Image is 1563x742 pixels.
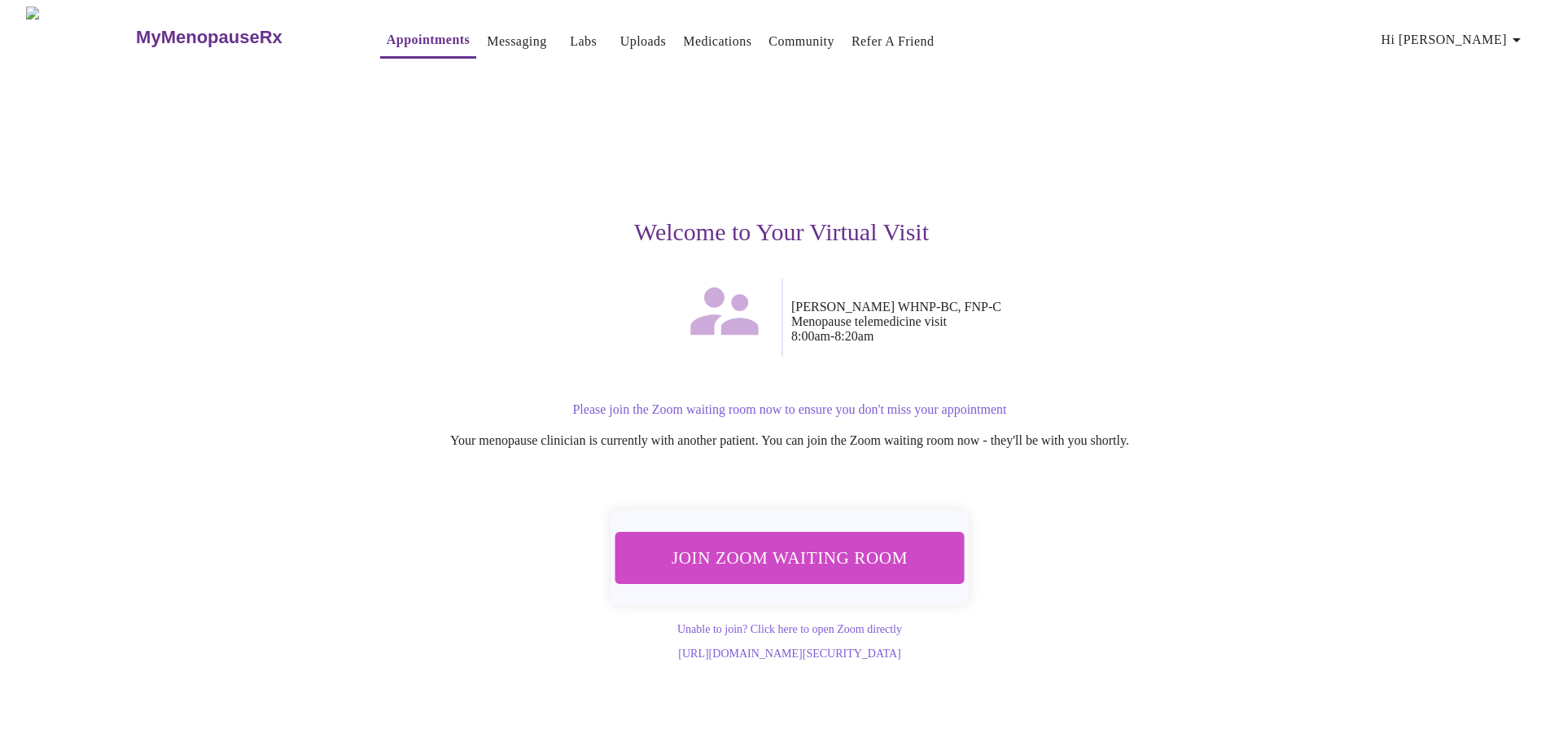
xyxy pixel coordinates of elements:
a: Medications [683,30,751,53]
a: Appointments [387,29,470,51]
span: Join Zoom Waiting Room [635,542,944,573]
a: Labs [570,30,597,53]
button: Uploads [614,25,673,58]
a: Messaging [487,30,546,53]
button: Medications [676,25,758,58]
button: Appointments [380,24,476,59]
img: MyMenopauseRx Logo [26,7,134,68]
button: Labs [558,25,610,58]
h3: MyMenopauseRx [136,27,282,48]
button: Hi [PERSON_NAME] [1375,24,1533,56]
button: Join Zoom Waiting Room [613,532,965,584]
a: Unable to join? Click here to open Zoom directly [677,623,902,635]
button: Refer a Friend [845,25,941,58]
a: MyMenopauseRx [134,9,348,66]
a: Uploads [620,30,667,53]
span: Hi [PERSON_NAME] [1381,29,1526,51]
button: Community [762,25,841,58]
p: Your menopause clinician is currently with another patient. You can join the Zoom waiting room no... [296,433,1283,448]
a: Refer a Friend [852,30,935,53]
h3: Welcome to Your Virtual Visit [280,218,1283,246]
a: [URL][DOMAIN_NAME][SECURITY_DATA] [678,648,900,660]
a: Community [768,30,834,53]
p: Please join the Zoom waiting room now to ensure you don't miss your appointment [296,402,1283,417]
p: [PERSON_NAME] WHNP-BC, FNP-C Menopause telemedicine visit 8:00am - 8:20am [791,300,1283,344]
button: Messaging [480,25,553,58]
